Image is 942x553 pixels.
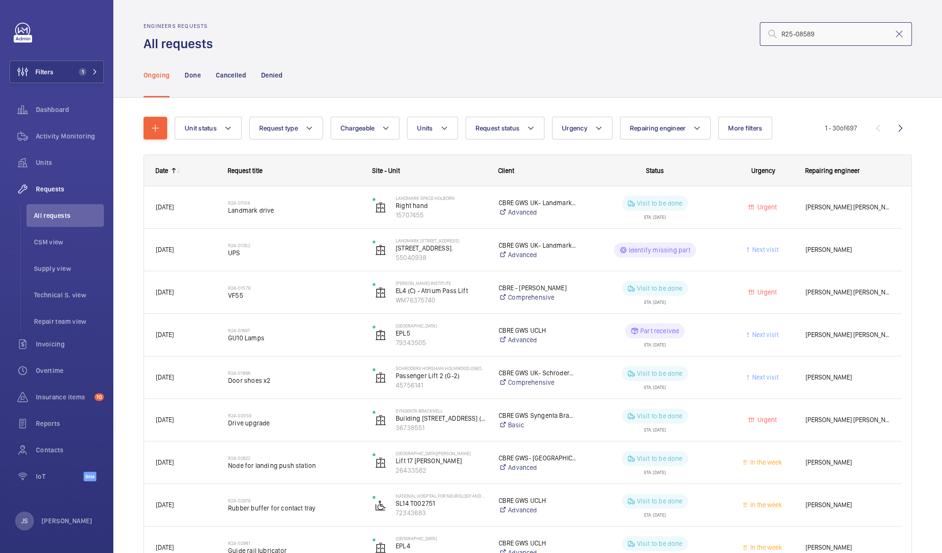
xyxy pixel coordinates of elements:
span: [DATE] [156,246,174,253]
div: ETA: [DATE] [644,211,666,219]
span: [PERSON_NAME] [806,500,890,510]
span: UPS [228,248,360,258]
p: Visit to be done [637,454,683,463]
p: [PERSON_NAME] [42,516,93,526]
a: Advanced [499,250,577,259]
span: Client [498,167,514,174]
p: Visit to be done [637,369,683,378]
span: [DATE] [156,373,174,381]
span: Status [646,167,664,174]
p: Ongoing [144,70,170,80]
p: CBRE GWS UK- Landmark [STREET_ADDRESS] [499,241,577,250]
h2: R24-02059 [228,413,360,418]
button: More filters [718,117,772,139]
span: Request status [475,124,520,132]
span: GU10 Lamps [228,333,360,343]
p: Lift 17 [PERSON_NAME] [396,456,486,466]
p: Landmark Space Holborn [396,195,486,201]
p: 79343505 [396,338,486,347]
span: [DATE] [156,288,174,296]
span: [PERSON_NAME] [806,372,890,383]
h2: R24-01579 [228,285,360,291]
p: CBRE GWS UCLH [499,326,577,335]
span: [PERSON_NAME] [PERSON_NAME] [806,415,890,425]
span: Urgent [755,416,777,423]
p: 72343683 [396,508,486,518]
span: [DATE] [156,203,174,211]
p: CBRE - [PERSON_NAME] [499,283,577,293]
span: All requests [34,211,104,220]
img: platform_lift.svg [375,500,386,511]
div: Date [155,167,168,174]
p: CBRE GWS- [GEOGRAPHIC_DATA] ([GEOGRAPHIC_DATA][PERSON_NAME]) [499,453,577,463]
span: Requests [36,184,104,194]
p: [GEOGRAPHIC_DATA] [396,536,486,541]
img: elevator.svg [375,372,386,383]
span: Next visit [750,246,779,253]
button: Chargeable [331,117,400,139]
span: Next visit [750,331,779,338]
span: Overtime [36,366,104,375]
span: [PERSON_NAME] [806,542,890,553]
button: Urgency [552,117,612,139]
span: of [840,124,846,132]
p: CBRE GWS UK- Landmark Space Holborn [499,198,577,207]
p: CBRE GWS Syngenta Bracknell [499,411,577,420]
span: [DATE] [156,416,174,423]
div: ETA: [DATE] [644,296,666,304]
span: Chargeable [340,124,375,132]
span: [PERSON_NAME] [806,457,890,468]
a: Comprehensive [499,293,577,302]
p: SL14 T002751 [396,499,486,508]
p: Cancelled [216,70,246,80]
p: [GEOGRAPHIC_DATA] [396,323,486,328]
span: Next visit [750,373,779,381]
span: [DATE] [156,331,174,338]
a: Advanced [499,207,577,217]
span: [DATE] [156,458,174,466]
p: Denied [261,70,282,80]
img: elevator.svg [375,287,386,298]
span: Activity Monitoring [36,131,104,141]
span: Urgency [751,167,775,174]
div: ETA: [DATE] [644,509,666,517]
span: CSM view [34,237,104,247]
img: elevator.svg [375,244,386,256]
p: Building [STREET_ADDRESS] (2FLR) [396,414,486,423]
span: [PERSON_NAME] [PERSON_NAME] [806,329,890,340]
button: Unit status [175,117,242,139]
h2: R24-02981 [228,540,360,546]
p: 45756141 [396,380,486,390]
span: [DATE] [156,501,174,509]
p: Done [185,70,200,80]
h2: R24-01104 [228,200,360,206]
span: Dashboard [36,105,104,114]
p: 15707455 [396,210,486,220]
span: In the week [748,458,782,466]
button: Request type [249,117,323,139]
span: Landmark drive [228,206,360,215]
p: [PERSON_NAME] Institute [396,280,486,286]
span: In the week [748,544,782,551]
span: Rubber buffer for contact tray [228,503,360,513]
span: Filters [35,67,53,77]
span: Units [417,124,433,132]
a: Advanced [499,505,577,515]
p: Visit to be done [637,284,683,293]
p: EL4 (C) - Atrium Pass Lift [396,286,486,295]
h2: Engineers requests [144,23,219,29]
h2: R24-01352 [228,242,360,248]
button: Units [407,117,458,139]
span: Technical S. view [34,290,104,300]
span: Request title [228,167,263,174]
span: Contacts [36,445,104,455]
span: Repairing engineer [805,167,860,174]
span: 10 [94,393,104,401]
span: 1 - 30 697 [825,125,857,131]
p: [STREET_ADDRESS]. [396,243,486,253]
p: EPL5 [396,328,486,338]
p: Visit to be done [637,539,683,548]
span: [PERSON_NAME] [PERSON_NAME] [806,287,890,298]
h2: R24-01866 [228,370,360,376]
img: elevator.svg [375,202,386,213]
